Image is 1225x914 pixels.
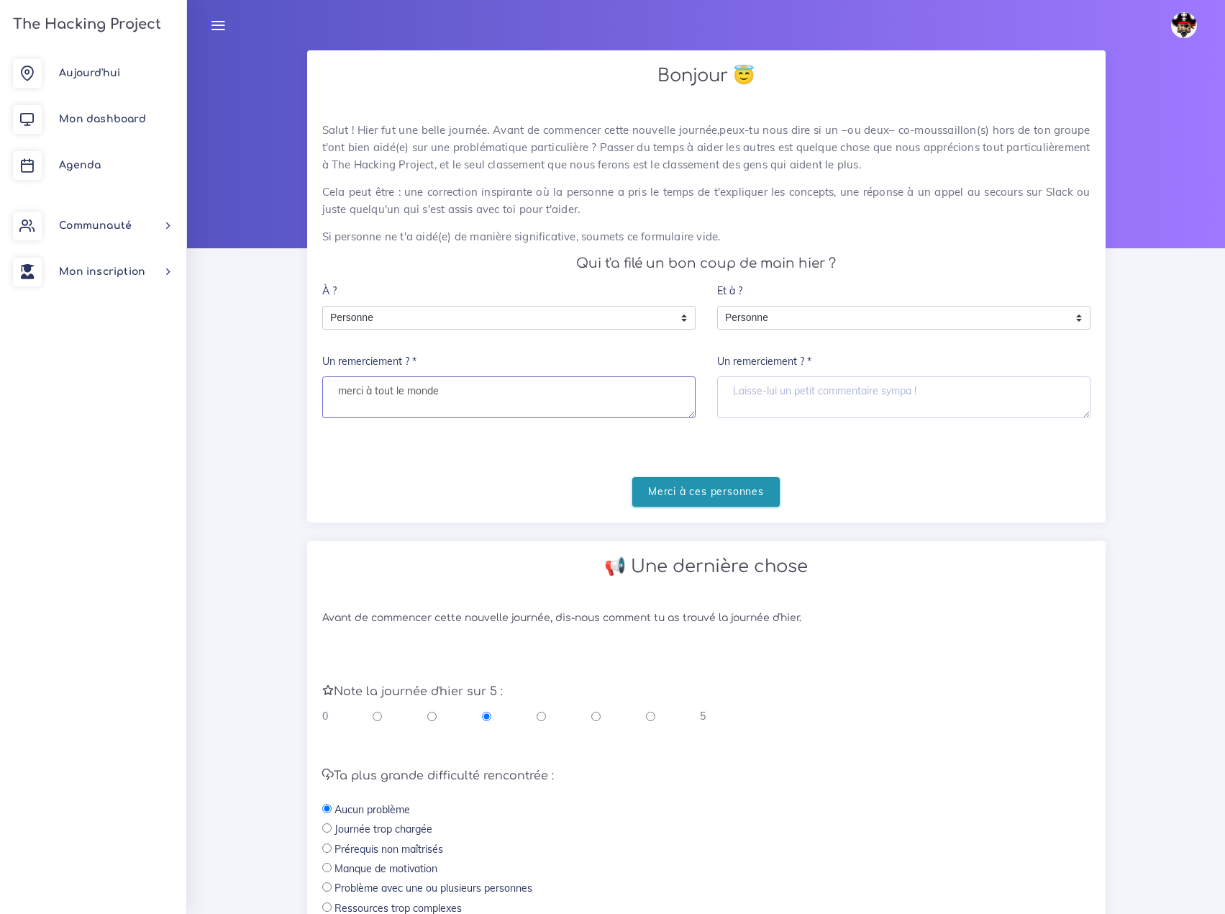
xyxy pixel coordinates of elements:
h3: The Hacking Project [9,17,161,32]
span: Mon dashboard [59,114,146,125]
span: Communauté [59,220,132,231]
label: Aucun problème [334,802,410,817]
img: avatar [1171,12,1197,38]
label: Journée trop chargée [334,822,432,836]
p: Si personne ne t'a aidé(e) de manière significative, soumets ce formulaire vide. [322,228,1090,245]
p: Salut ! Hier fut une belle journée. Avant de commencer cette nouvelle journée,peux-tu nous dire s... [322,122,1090,173]
label: Un remerciement ? * [322,348,416,377]
span: Agenda [59,160,101,171]
label: Prérequis non maîtrisés [334,842,443,856]
input: Merci à ces personnes [632,477,780,507]
h6: Avant de commencer cette nouvelle journée, dis-nous comment tu as trouvé la journée d'hier. [322,612,1090,625]
span: Mon inscription [59,266,145,277]
label: Un remerciement ? * [717,348,811,377]
div: 0 5 [322,709,706,723]
p: Cela peut être : une correction inspirante où la personne a pris le temps de t'expliquer les conc... [322,184,1090,218]
h5: Note la journée d'hier sur 5 : [322,685,1090,699]
span: Aujourd'hui [59,68,120,78]
label: Problème avec une ou plusieurs personnes [334,881,532,895]
label: Manque de motivation [334,861,437,876]
h5: Ta plus grande difficulté rencontrée : [322,769,1090,783]
h2: 📢 Une dernière chose [322,556,1090,577]
span: Personne [323,307,673,330]
h4: Qui t'a filé un bon coup de main hier ? [322,255,1090,271]
label: Et à ? [717,276,742,306]
h2: Bonjour 😇 [322,65,1090,86]
span: Personne [718,307,1068,330]
label: À ? [322,276,337,306]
